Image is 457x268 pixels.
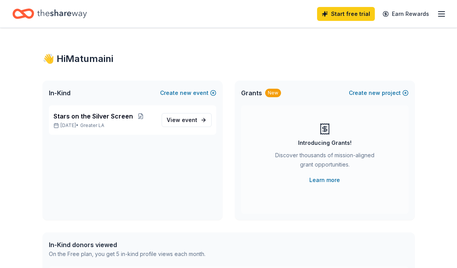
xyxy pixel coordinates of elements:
[369,88,380,98] span: new
[241,88,262,98] span: Grants
[167,115,197,125] span: View
[272,151,378,172] div: Discover thousands of mission-aligned grant opportunities.
[49,88,71,98] span: In-Kind
[182,117,197,123] span: event
[378,7,434,21] a: Earn Rewards
[160,88,216,98] button: Createnewevent
[298,138,352,148] div: Introducing Grants!
[43,53,415,65] div: 👋 Hi Matumaini
[80,122,104,129] span: Greater LA
[53,112,133,121] span: Stars on the Silver Screen
[162,113,212,127] a: View event
[49,249,205,259] div: On the Free plan, you get 5 in-kind profile views each month.
[309,175,340,185] a: Learn more
[317,7,375,21] a: Start free trial
[49,240,205,249] div: In-Kind donors viewed
[349,88,409,98] button: Createnewproject
[12,5,87,23] a: Home
[180,88,191,98] span: new
[53,122,155,129] p: [DATE] •
[265,89,281,97] div: New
